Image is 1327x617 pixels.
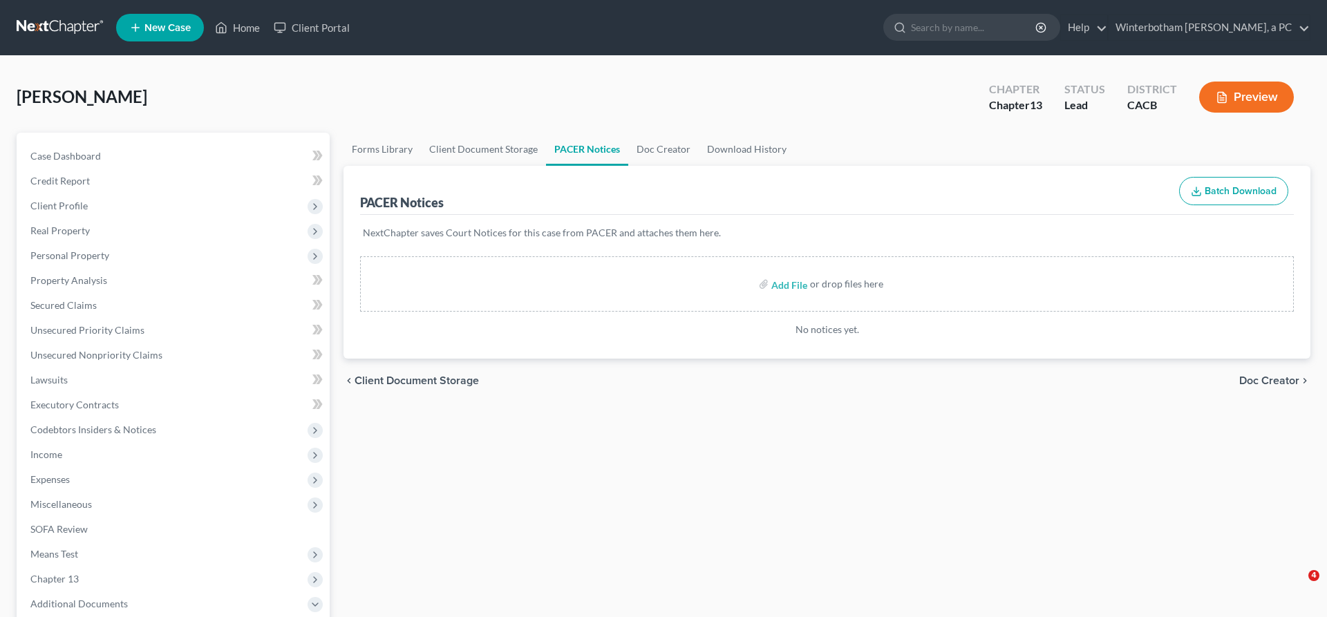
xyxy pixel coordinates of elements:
iframe: Intercom live chat [1280,570,1313,603]
button: chevron_left Client Document Storage [343,375,479,386]
span: Additional Documents [30,598,128,609]
span: Case Dashboard [30,150,101,162]
span: Real Property [30,225,90,236]
span: Unsecured Priority Claims [30,324,144,336]
span: 13 [1030,98,1042,111]
p: NextChapter saves Court Notices for this case from PACER and attaches them here. [363,226,1291,240]
i: chevron_left [343,375,355,386]
button: Batch Download [1179,177,1288,206]
span: Means Test [30,548,78,560]
a: Credit Report [19,169,330,193]
span: [PERSON_NAME] [17,86,147,106]
a: Forms Library [343,133,421,166]
a: Doc Creator [628,133,699,166]
a: SOFA Review [19,517,330,542]
span: Executory Contracts [30,399,119,410]
span: Doc Creator [1239,375,1299,386]
a: Download History [699,133,795,166]
span: Income [30,448,62,460]
div: Lead [1064,97,1105,113]
span: Property Analysis [30,274,107,286]
a: Client Document Storage [421,133,546,166]
a: Winterbotham [PERSON_NAME], a PC [1109,15,1310,40]
span: Credit Report [30,175,90,187]
button: Doc Creator chevron_right [1239,375,1310,386]
a: PACER Notices [546,133,628,166]
span: 4 [1308,570,1319,581]
a: Property Analysis [19,268,330,293]
span: Expenses [30,473,70,485]
span: Unsecured Nonpriority Claims [30,349,162,361]
a: Lawsuits [19,368,330,392]
span: Lawsuits [30,374,68,386]
a: Secured Claims [19,293,330,318]
i: chevron_right [1299,375,1310,386]
a: Unsecured Nonpriority Claims [19,343,330,368]
span: Chapter 13 [30,573,79,585]
span: Personal Property [30,249,109,261]
span: SOFA Review [30,523,88,535]
span: Codebtors Insiders & Notices [30,424,156,435]
input: Search by name... [911,15,1037,40]
div: District [1127,82,1177,97]
a: Case Dashboard [19,144,330,169]
a: Unsecured Priority Claims [19,318,330,343]
a: Help [1061,15,1107,40]
div: Status [1064,82,1105,97]
a: Client Portal [267,15,357,40]
p: No notices yet. [360,323,1294,336]
div: PACER Notices [360,194,444,211]
div: Chapter [989,82,1042,97]
a: Home [208,15,267,40]
span: New Case [144,23,191,33]
span: Client Profile [30,200,88,211]
span: Batch Download [1205,185,1277,197]
button: Preview [1199,82,1294,113]
span: Miscellaneous [30,498,92,510]
div: CACB [1127,97,1177,113]
a: Executory Contracts [19,392,330,417]
span: Client Document Storage [355,375,479,386]
div: or drop files here [810,277,883,291]
div: Chapter [989,97,1042,113]
span: Secured Claims [30,299,97,311]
